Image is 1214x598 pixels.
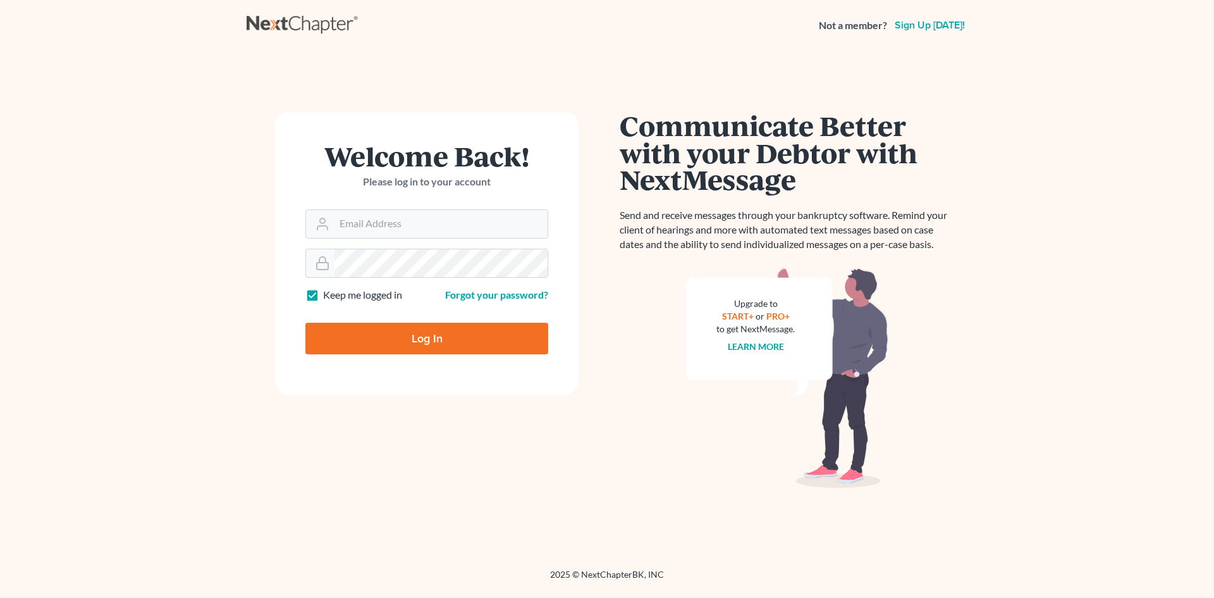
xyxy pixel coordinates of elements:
a: Forgot your password? [445,289,548,301]
input: Log In [305,323,548,354]
a: Learn more [728,341,784,352]
a: PRO+ [766,311,790,321]
div: to get NextMessage. [716,323,795,335]
span: or [756,311,764,321]
h1: Welcome Back! [305,142,548,170]
label: Keep me logged in [323,288,402,302]
p: Please log in to your account [305,175,548,189]
strong: Not a member? [819,18,887,33]
div: Upgrade to [716,297,795,310]
h1: Communicate Better with your Debtor with NextMessage [620,112,955,193]
a: START+ [722,311,754,321]
input: Email Address [334,210,548,238]
a: Sign up [DATE]! [892,20,967,30]
div: 2025 © NextChapterBK, INC [247,568,967,591]
p: Send and receive messages through your bankruptcy software. Remind your client of hearings and mo... [620,208,955,252]
img: nextmessage_bg-59042aed3d76b12b5cd301f8e5b87938c9018125f34e5fa2b7a6b67550977c72.svg [686,267,888,489]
